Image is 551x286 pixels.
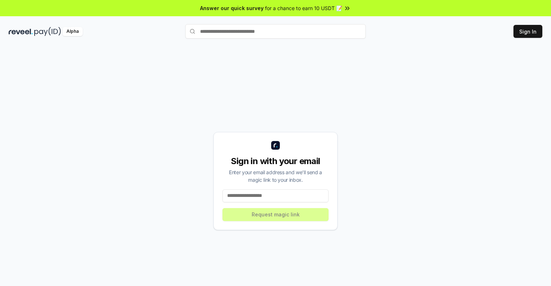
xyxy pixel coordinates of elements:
[222,155,329,167] div: Sign in with your email
[34,27,61,36] img: pay_id
[222,168,329,184] div: Enter your email address and we’ll send a magic link to your inbox.
[200,4,264,12] span: Answer our quick survey
[9,27,33,36] img: reveel_dark
[271,141,280,150] img: logo_small
[265,4,342,12] span: for a chance to earn 10 USDT 📝
[62,27,83,36] div: Alpha
[513,25,542,38] button: Sign In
